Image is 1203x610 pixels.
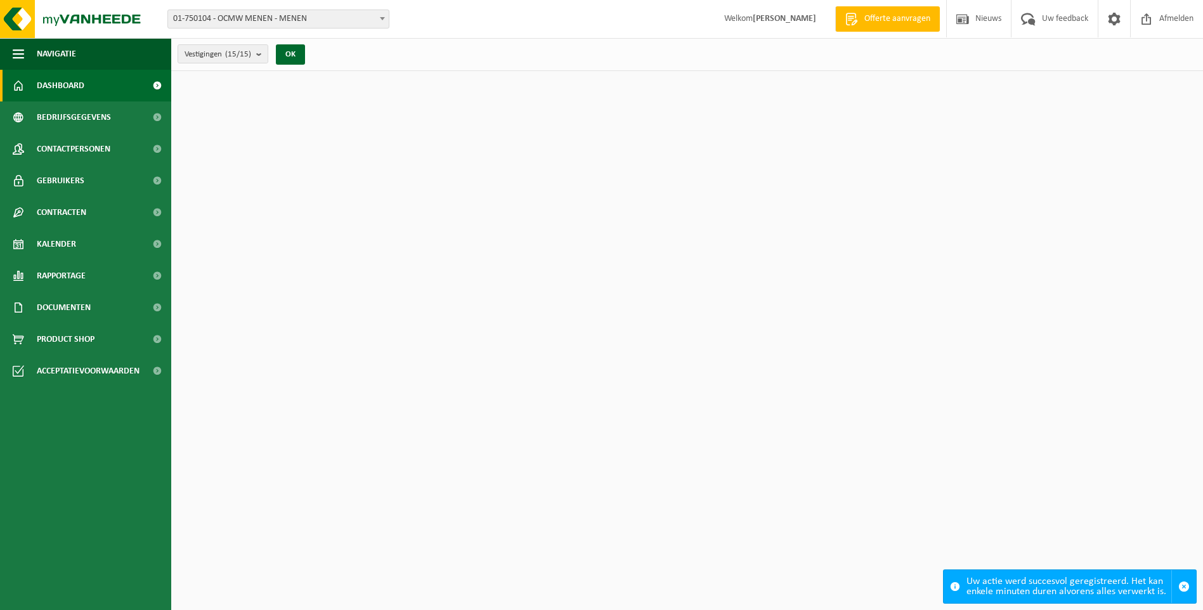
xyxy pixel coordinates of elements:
span: Gebruikers [37,165,84,197]
span: Rapportage [37,260,86,292]
span: Acceptatievoorwaarden [37,355,140,387]
span: 01-750104 - OCMW MENEN - MENEN [168,10,389,28]
span: 01-750104 - OCMW MENEN - MENEN [167,10,389,29]
span: Product Shop [37,323,94,355]
button: OK [276,44,305,65]
span: Kalender [37,228,76,260]
span: Documenten [37,292,91,323]
span: Navigatie [37,38,76,70]
a: Offerte aanvragen [835,6,940,32]
span: Offerte aanvragen [861,13,933,25]
count: (15/15) [225,50,251,58]
strong: [PERSON_NAME] [753,14,816,23]
button: Vestigingen(15/15) [178,44,268,63]
span: Bedrijfsgegevens [37,101,111,133]
span: Vestigingen [185,45,251,64]
span: Dashboard [37,70,84,101]
span: Contracten [37,197,86,228]
span: Contactpersonen [37,133,110,165]
div: Uw actie werd succesvol geregistreerd. Het kan enkele minuten duren alvorens alles verwerkt is. [966,570,1171,603]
